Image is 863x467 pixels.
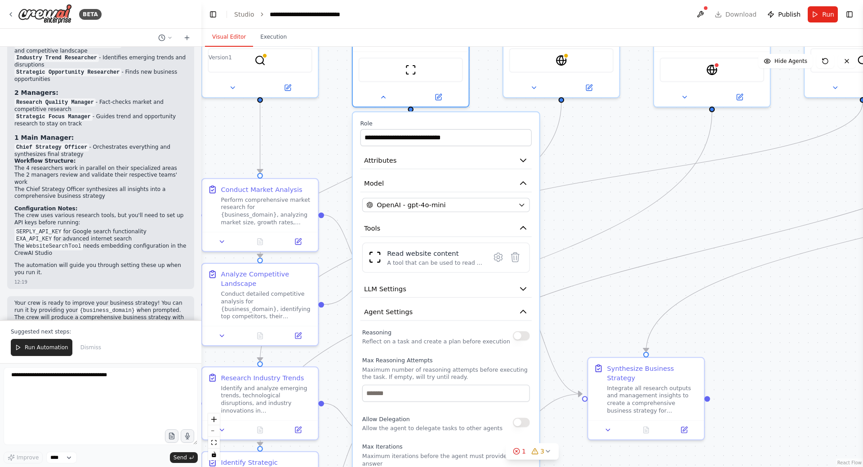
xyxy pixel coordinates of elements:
span: Agent Settings [364,307,413,316]
div: Research Industry TrendsIdentify and analyze emerging trends, technological disruptions, and indu... [201,366,319,440]
button: Show right sidebar [843,8,856,21]
strong: Configuration Notes: [14,205,78,212]
g: Edge from 1f0465d8-f623-4081-836f-852b1cbc135d to fe43dec2-6a3a-44a0-977b-73717b426a6c [503,276,582,399]
span: Model [364,178,384,188]
div: Synthesize Business Strategy [607,364,698,382]
button: Improve [4,452,43,463]
button: LLM Settings [360,280,532,298]
label: Role [360,120,532,127]
li: The 4 researchers work in parallel on their specialized areas [14,165,187,172]
span: 1 [522,447,526,456]
code: {business_domain} [78,307,136,315]
span: Hide Agents [774,58,807,65]
p: Reflect on a task and create a plan before execution [362,338,510,345]
strong: 2 Managers: [14,89,58,96]
li: for advanced internet search [14,236,187,243]
p: The automation will guide you through setting these up when you run it. [14,262,187,276]
g: Edge from 44450511-6721-4316-9bff-06068f0d9db2 to 1f0465d8-f623-4081-836f-852b1cbc135d [324,276,375,309]
button: Visual Editor [205,28,253,47]
button: Hide left sidebar [207,8,219,21]
button: Open in side panel [282,236,314,247]
p: Maximum number of reasoning attempts before executing the task. If empty, will try until ready. [362,366,530,381]
li: - Guides trend and opportunity research to stay on track [14,113,187,128]
span: Run [822,10,834,19]
div: Read website content [387,249,484,258]
g: Edge from 82348756-3c60-4c39-ad2f-5574c6969e03 to 44450511-6721-4316-9bff-06068f0d9db2 [255,112,415,258]
code: Strategic Opportunity Researcher [14,68,121,76]
span: Attributes [364,156,396,165]
span: Run Automation [25,344,68,351]
button: Open in side panel [562,82,615,93]
div: BETA [79,9,102,20]
nav: breadcrumb [234,10,362,19]
button: Switch to previous chat [155,32,176,43]
div: Perform comprehensive market research for {business_domain}, analyzing market size, growth rates,... [221,196,312,226]
button: Open in side panel [668,424,700,436]
button: Start a new chat [180,32,194,43]
div: A tool that can be used to read a website content. [387,259,484,267]
button: No output available [626,424,666,436]
code: EXA_API_KEY [14,235,53,243]
button: Hide Agents [758,54,813,68]
code: Strategic Focus Manager [14,113,93,121]
button: fit view [208,437,220,449]
g: Edge from ff57e18b-1414-4f77-805f-7c2ec6471fc9 to ec70afc3-d655-4ec7-8191-e33f8ca9ed58 [255,103,265,173]
button: Open in side panel [282,424,314,436]
span: Send [173,454,187,461]
label: Max Iterations [362,443,530,451]
code: Industry Trend Researcher [14,54,99,62]
button: No output available [240,424,280,436]
button: Open in side panel [713,92,766,103]
p: Your crew is ready to improve your business strategy! You can run it by providing your when promp... [14,300,187,328]
button: 13 [506,443,559,460]
a: React Flow attribution [837,460,862,465]
button: Run [808,6,838,22]
img: SerplyWebSearchTool [254,55,266,66]
button: Run Automation [11,339,72,356]
img: ScrapeWebsiteTool [405,64,416,76]
li: - Identifies emerging trends and disruptions [14,54,187,69]
span: 3 [540,447,544,456]
div: Conduct Market Analysis [221,185,302,194]
button: Click to speak your automation idea [181,429,194,443]
span: OpenAI - gpt-4o-mini [377,200,445,210]
div: 12:19 [14,279,27,285]
button: Agent Settings [360,303,532,321]
code: Research Quality Manager [14,98,96,107]
strong: Workflow Structure: [14,158,76,164]
img: WebsiteSearchTool [706,64,717,76]
div: Analyze Competitive LandscapeConduct detailed competitive analysis for {business_domain}, identif... [201,263,319,346]
button: Open in side panel [261,82,314,93]
span: LLM Settings [364,284,406,294]
img: Logo [18,4,72,24]
button: No output available [240,330,280,342]
li: for Google search functionality [14,228,187,236]
li: - Finds new business opportunities [14,69,187,83]
div: Version 1 [209,54,232,61]
li: The needs embedding configuration in the CrewAI Studio [14,243,187,257]
g: Edge from 4eb9c4f3-732f-489f-afef-6bbaf0ff5d79 to 36a447ce-eacf-4692-ab08-78ae44b26d90 [255,103,566,361]
button: toggle interactivity [208,449,220,460]
strong: 1 Main Manager: [14,134,74,141]
p: Allow the agent to delegate tasks to other agents [362,424,503,432]
button: Send [170,452,198,463]
div: Identify and analyze emerging trends, technological disruptions, and industry innovations in {bus... [221,384,312,414]
code: WebsiteSearchTool [24,242,83,250]
button: Upload files [165,429,178,443]
g: Edge from 3baf21ae-0562-4871-ac86-357e5a83d672 to e3930ca4-5b05-4768-8e34-2c74f8df67d4 [255,112,716,446]
button: Dismiss [76,339,106,356]
div: Conduct detailed competitive analysis for {business_domain}, identifying top competitors, their s... [221,290,312,320]
li: The Chief Strategy Officer synthesizes all insights into a comprehensive business strategy [14,186,187,200]
span: Dismiss [80,344,101,351]
li: - Studies competitors and competitive landscape [14,40,187,55]
g: Edge from 36a447ce-eacf-4692-ab08-78ae44b26d90 to 73955456-d9fe-490f-b7a6-0938006304e5 [324,399,365,436]
span: Tools [364,223,380,233]
button: OpenAI - gpt-4o-mini [362,198,530,212]
li: - Fact-checks market and competitive research [14,99,187,113]
button: zoom out [208,425,220,437]
div: React Flow controls [208,414,220,460]
img: ScrapeWebsiteTool [368,251,381,264]
span: Publish [778,10,801,19]
button: Configure tool [490,249,507,266]
button: Open in side panel [412,92,465,103]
